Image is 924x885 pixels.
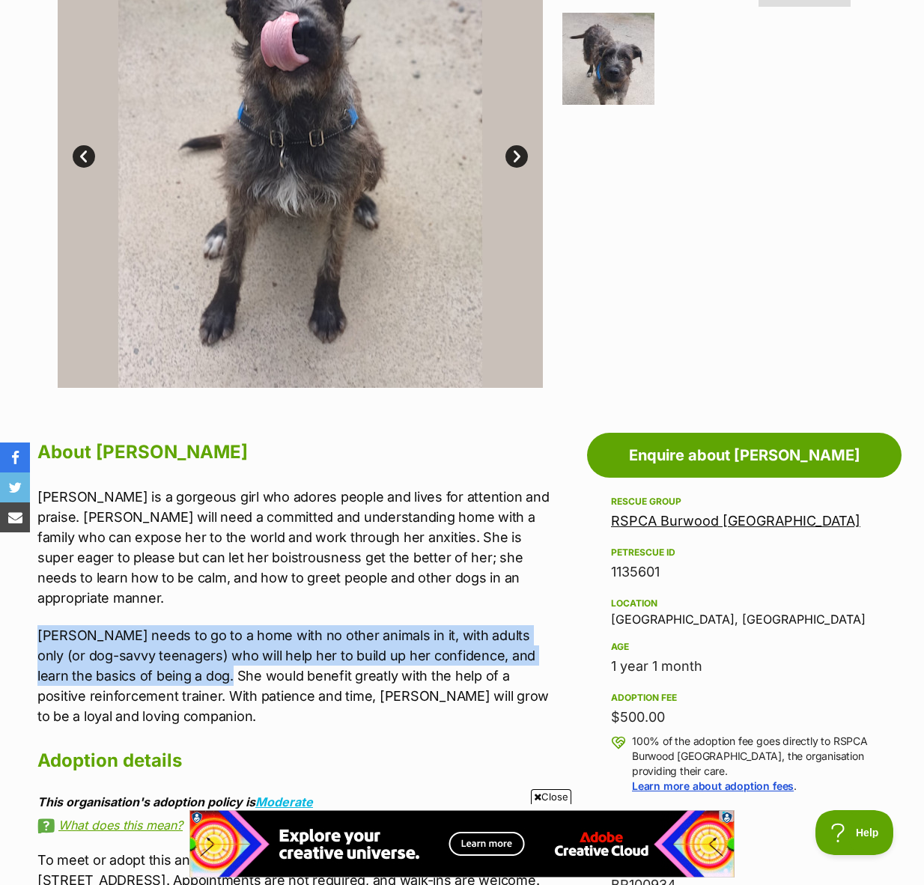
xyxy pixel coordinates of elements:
[73,145,95,168] a: Prev
[1,1,13,13] img: consumer-privacy-logo.png
[505,145,528,168] a: Next
[611,496,878,508] div: Rescue group
[37,795,550,809] div: This organisation's adoption policy is
[37,818,550,832] a: What does this mean?
[255,794,313,809] a: Moderate
[711,1,726,13] a: Privacy Notification
[611,692,878,704] div: Adoption fee
[531,789,571,804] span: Close
[562,13,654,105] img: Photo of Sally
[37,744,550,777] h2: Adoption details
[611,547,878,559] div: PetRescue ID
[37,625,550,726] p: [PERSON_NAME] needs to go to a home with no other animals in it, with adults only (or dog-savvy t...
[632,779,794,792] a: Learn more about adoption fees
[37,487,550,608] p: [PERSON_NAME] is a gorgeous girl who adores people and lives for attention and praise. [PERSON_NA...
[815,810,894,855] iframe: Help Scout Beacon - Open
[611,809,878,821] div: Microchip number
[713,1,725,13] img: consumer-privacy-logo.png
[632,734,878,794] p: 100% of the adoption fee goes directly to RSPCA Burwood [GEOGRAPHIC_DATA], the organisation provi...
[711,1,725,12] img: iconc.png
[611,656,878,677] div: 1 year 1 month
[37,436,550,469] h2: About [PERSON_NAME]
[189,810,735,878] iframe: Advertisement
[611,824,878,845] div: 956000015916921
[611,641,878,653] div: Age
[587,433,902,478] a: Enquire about [PERSON_NAME]
[611,707,878,728] div: $500.00
[611,597,878,609] div: Location
[611,513,860,529] a: RSPCA Burwood [GEOGRAPHIC_DATA]
[611,860,878,872] div: Breeder identification
[611,594,878,626] div: [GEOGRAPHIC_DATA], [GEOGRAPHIC_DATA]
[611,562,878,583] div: 1135601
